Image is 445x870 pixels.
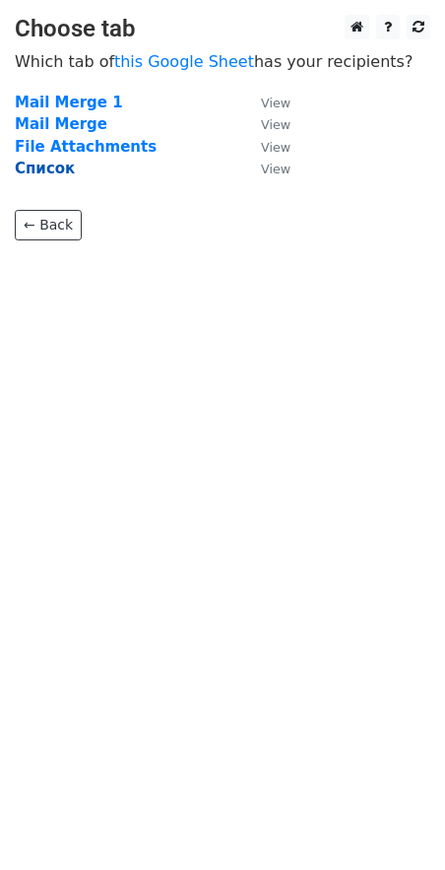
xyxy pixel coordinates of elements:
[15,138,157,156] a: File Attachments
[261,162,290,176] small: View
[347,775,445,870] iframe: Chat Widget
[114,52,254,71] a: this Google Sheet
[261,117,290,132] small: View
[15,210,82,240] a: ← Back
[15,115,107,133] a: Mail Merge
[241,160,290,177] a: View
[15,51,430,72] p: Which tab of has your recipients?
[241,138,290,156] a: View
[261,140,290,155] small: View
[241,94,290,111] a: View
[15,160,75,177] a: Список
[261,96,290,110] small: View
[15,94,123,111] a: Mail Merge 1
[15,15,430,43] h3: Choose tab
[241,115,290,133] a: View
